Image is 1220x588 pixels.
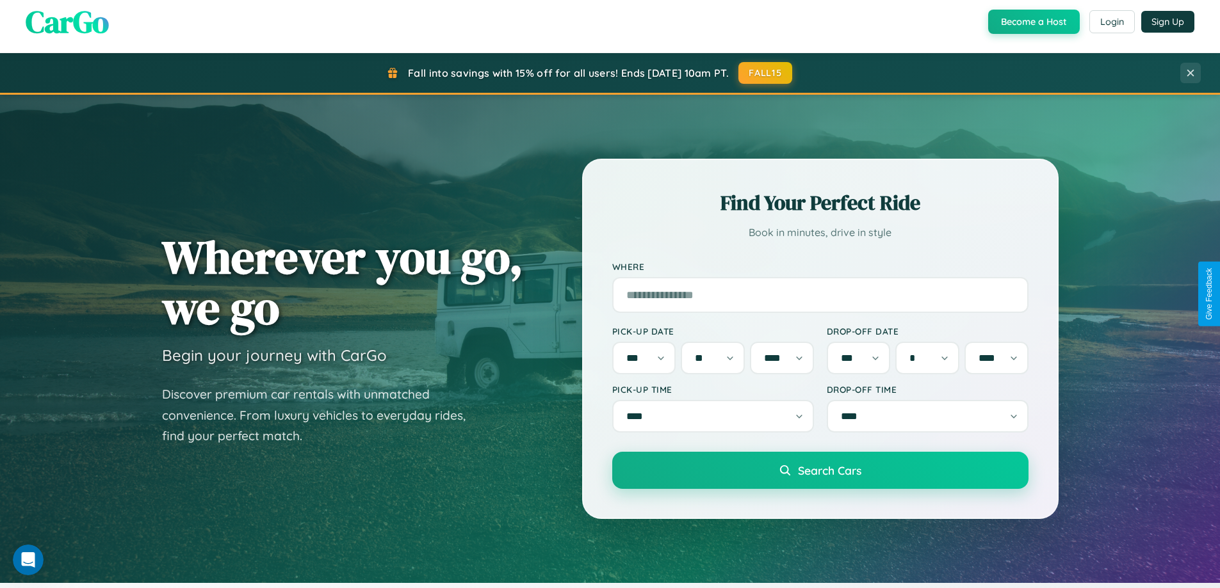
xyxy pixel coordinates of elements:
p: Discover premium car rentals with unmatched convenience. From luxury vehicles to everyday rides, ... [162,384,482,447]
h3: Begin your journey with CarGo [162,346,387,365]
span: Fall into savings with 15% off for all users! Ends [DATE] 10am PT. [408,67,729,79]
button: Search Cars [612,452,1029,489]
label: Pick-up Date [612,326,814,337]
label: Pick-up Time [612,384,814,395]
label: Drop-off Date [827,326,1029,337]
div: Give Feedback [1205,268,1214,320]
button: Sign Up [1141,11,1194,33]
button: FALL15 [738,62,792,84]
button: Become a Host [988,10,1080,34]
h1: Wherever you go, we go [162,232,523,333]
button: Login [1089,10,1135,33]
h2: Find Your Perfect Ride [612,189,1029,217]
span: CarGo [26,1,109,43]
label: Drop-off Time [827,384,1029,395]
span: Search Cars [798,463,861,477]
iframe: Intercom live chat [13,544,44,575]
p: Book in minutes, drive in style [612,223,1029,242]
label: Where [612,261,1029,272]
